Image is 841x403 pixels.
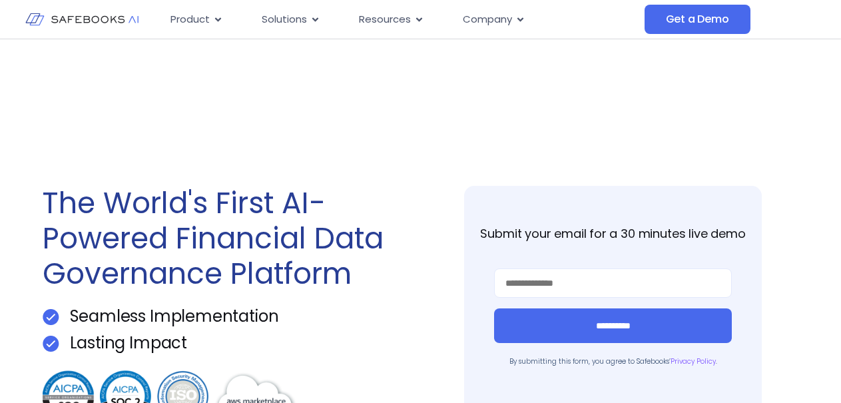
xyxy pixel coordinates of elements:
[160,7,645,33] nav: Menu
[494,356,732,366] p: By submitting this form, you agree to Safebooks’ .
[671,356,716,366] a: Privacy Policy
[43,336,59,352] img: Get a Demo 1
[43,186,414,291] h1: The World's First AI-Powered Financial Data Governance Platform
[463,12,512,27] span: Company
[160,7,645,33] div: Menu Toggle
[70,335,187,351] p: Lasting Impact
[43,309,59,325] img: Get a Demo 1
[359,12,411,27] span: Resources
[666,13,729,26] span: Get a Demo
[645,5,750,34] a: Get a Demo
[170,12,210,27] span: Product
[262,12,307,27] span: Solutions
[70,308,279,324] p: Seamless Implementation
[480,225,745,242] strong: Submit your email for a 30 minutes live demo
